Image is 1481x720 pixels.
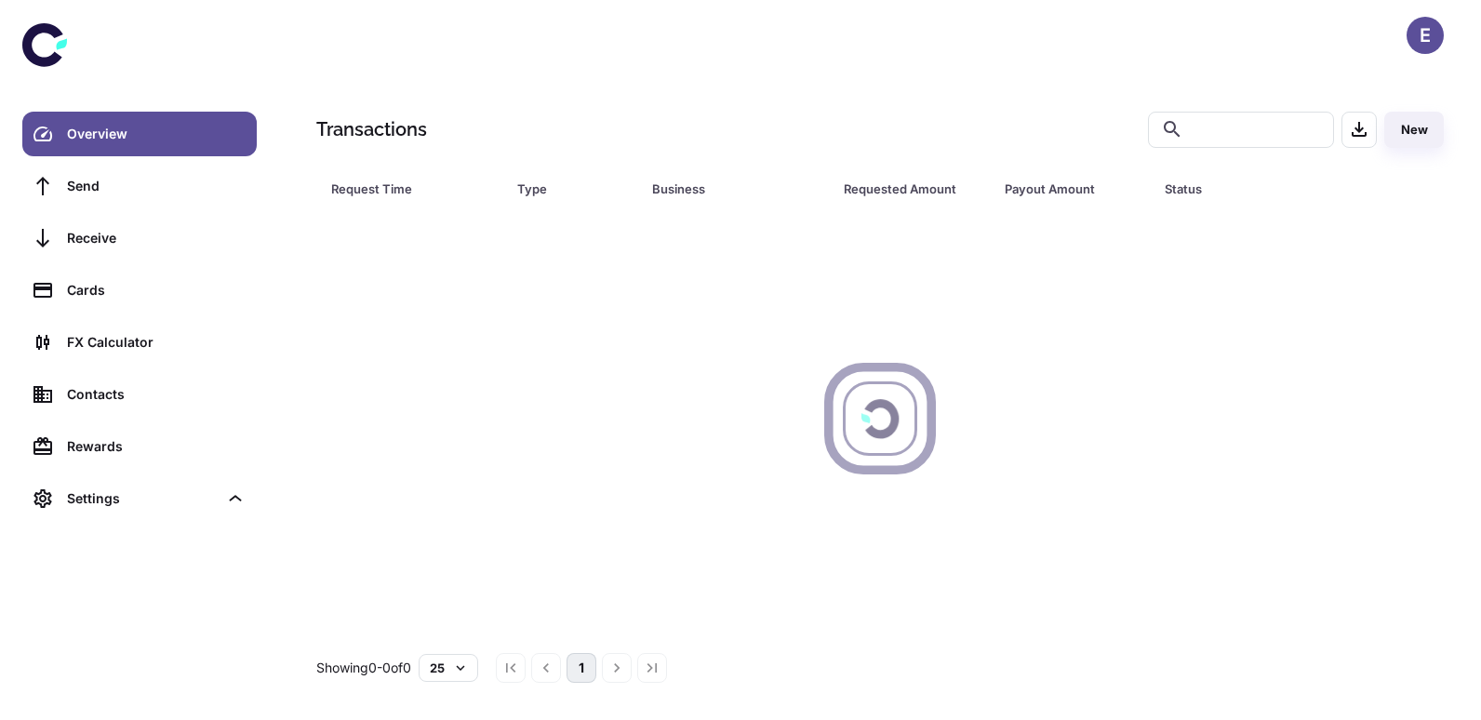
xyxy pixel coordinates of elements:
[1005,176,1142,202] span: Payout Amount
[22,112,257,156] a: Overview
[67,228,246,248] div: Receive
[517,176,606,202] div: Type
[1384,112,1444,148] button: New
[844,176,981,202] span: Requested Amount
[67,124,246,144] div: Overview
[67,176,246,196] div: Send
[22,424,257,469] a: Rewards
[67,332,246,353] div: FX Calculator
[67,280,246,300] div: Cards
[331,176,471,202] div: Request Time
[22,164,257,208] a: Send
[22,372,257,417] a: Contacts
[67,384,246,405] div: Contacts
[493,653,670,683] nav: pagination navigation
[22,268,257,313] a: Cards
[67,488,218,509] div: Settings
[419,654,478,682] button: 25
[1165,176,1367,202] span: Status
[844,176,957,202] div: Requested Amount
[22,476,257,521] div: Settings
[22,320,257,365] a: FX Calculator
[331,176,495,202] span: Request Time
[1165,176,1342,202] div: Status
[316,115,427,143] h1: Transactions
[1005,176,1118,202] div: Payout Amount
[22,216,257,260] a: Receive
[67,436,246,457] div: Rewards
[1407,17,1444,54] button: E
[517,176,630,202] span: Type
[316,658,411,678] p: Showing 0-0 of 0
[567,653,596,683] button: page 1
